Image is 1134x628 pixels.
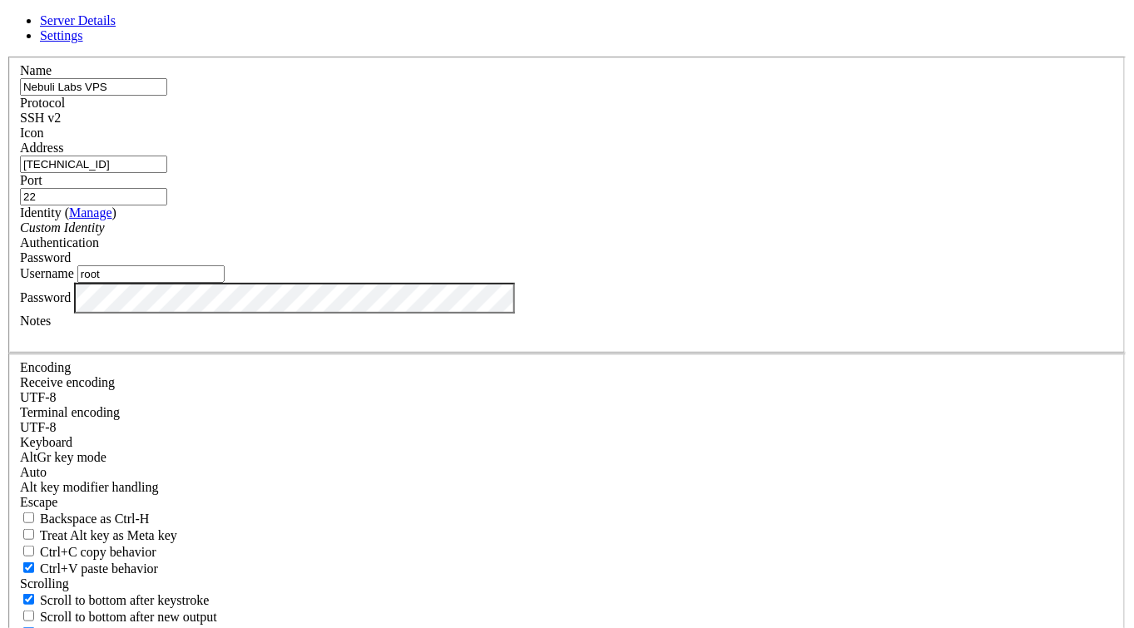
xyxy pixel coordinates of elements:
div: Password [20,250,1114,265]
i: Custom Identity [20,220,105,235]
span: Ctrl+C copy behavior [40,545,156,559]
label: The default terminal encoding. ISO-2022 enables character map translations (like graphics maps). ... [20,405,120,419]
label: Whether the Alt key acts as a Meta key or as a distinct Alt key. [20,528,177,542]
label: Address [20,141,63,155]
label: Encoding [20,360,71,374]
label: Set the expected encoding for data received from the host. If the encodings do not match, visual ... [20,375,115,389]
label: Ctrl+V pastes if true, sends ^V to host if false. Ctrl+Shift+V sends ^V to host if true, pastes i... [20,561,158,576]
span: ( ) [65,205,116,220]
input: Host Name or IP [20,156,167,173]
label: Password [20,290,71,304]
a: Settings [40,28,83,42]
input: Backspace as Ctrl-H [23,512,34,523]
label: Identity [20,205,116,220]
label: Whether to scroll to the bottom on any keystroke. [20,593,210,607]
input: Ctrl+V paste behavior [23,562,34,573]
span: UTF-8 [20,420,57,434]
input: Scroll to bottom after keystroke [23,594,34,605]
label: Protocol [20,96,65,110]
span: Ctrl+V paste behavior [40,561,158,576]
label: Ctrl-C copies if true, send ^C to host if false. Ctrl-Shift-C sends ^C to host if true, copies if... [20,545,156,559]
span: Scroll to bottom after keystroke [40,593,210,607]
label: Icon [20,126,43,140]
label: Scrolling [20,576,69,591]
label: Set the expected encoding for data received from the host. If the encodings do not match, visual ... [20,450,106,464]
label: Keyboard [20,435,72,449]
span: SSH v2 [20,111,61,125]
label: Scroll to bottom after new output. [20,610,217,624]
input: Scroll to bottom after new output [23,611,34,621]
span: UTF-8 [20,390,57,404]
input: Treat Alt key as Meta key [23,529,34,540]
div: SSH v2 [20,111,1114,126]
span: Backspace as Ctrl-H [40,512,150,526]
input: Server Name [20,78,167,96]
span: Auto [20,465,47,479]
div: Custom Identity [20,220,1114,235]
div: UTF-8 [20,390,1114,405]
label: If true, the backspace should send BS ('\x08', aka ^H). Otherwise the backspace key should send '... [20,512,150,526]
span: Treat Alt key as Meta key [40,528,177,542]
label: Username [20,266,74,280]
label: Authentication [20,235,99,250]
label: Port [20,173,42,187]
a: Manage [69,205,112,220]
label: Name [20,63,52,77]
input: Login Username [77,265,225,283]
span: Password [20,250,71,265]
input: Ctrl+C copy behavior [23,546,34,556]
input: Port Number [20,188,167,205]
div: Escape [20,495,1114,510]
a: Server Details [40,13,116,27]
div: Auto [20,465,1114,480]
span: Scroll to bottom after new output [40,610,217,624]
div: UTF-8 [20,420,1114,435]
span: Escape [20,495,57,509]
label: Controls how the Alt key is handled. Escape: Send an ESC prefix. 8-Bit: Add 128 to the typed char... [20,480,159,494]
label: Notes [20,314,51,328]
